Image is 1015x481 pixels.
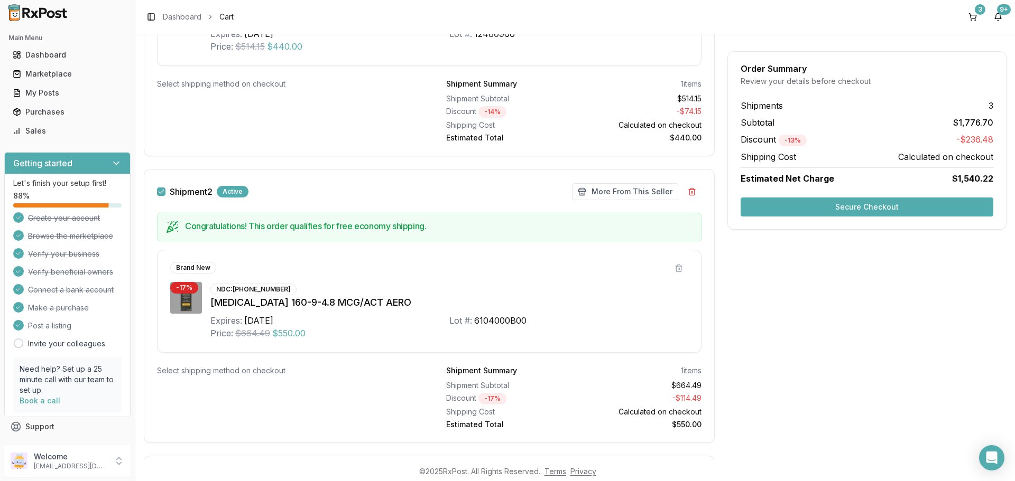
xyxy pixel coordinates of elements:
span: Verify beneficial owners [28,267,113,277]
button: Secure Checkout [741,197,993,216]
div: Dashboard [13,50,122,60]
span: 3 [989,99,993,112]
span: Discount [741,134,807,145]
a: Sales [8,121,126,140]
div: - 17 % [478,393,506,404]
span: $440.00 [267,40,302,53]
div: Price: [210,327,233,339]
div: $550.00 [578,419,702,430]
div: Shipment Summary [446,365,517,376]
div: $440.00 [578,133,702,143]
div: Sales [13,126,122,136]
div: - $74.15 [578,106,702,118]
div: Discount [446,106,570,118]
span: Subtotal [741,116,774,129]
div: Calculated on checkout [578,407,702,417]
h5: Congratulations! This order qualifies for free economy shipping. [185,222,693,230]
div: Review your details before checkout [741,76,993,87]
a: Invite your colleagues [28,338,105,349]
div: 1 items [681,79,702,89]
a: My Posts [8,83,126,102]
div: NDC: [PHONE_NUMBER] [210,284,297,295]
div: Lot #: [449,314,472,327]
div: - 14 % [478,106,506,118]
div: Brand New [170,262,216,273]
button: 9+ [990,8,1007,25]
button: Marketplace [4,65,131,82]
span: Calculated on checkout [898,150,993,163]
div: My Posts [13,88,122,98]
a: Book a call [20,396,60,405]
div: Shipping Cost [446,120,570,130]
a: Terms [545,467,566,476]
div: - 17 % [170,282,198,294]
span: Make a purchase [28,303,89,313]
button: Sales [4,122,131,139]
div: - $114.49 [578,393,702,404]
button: My Posts [4,84,131,101]
span: $550.00 [272,327,306,339]
span: Shipments [741,99,783,112]
div: 1 items [681,365,702,376]
div: 9+ [997,4,1011,15]
button: More From This Seller [572,183,678,200]
div: Shipment Subtotal [446,93,570,104]
button: Support [4,417,131,436]
div: Discount [446,393,570,404]
div: Estimated Total [446,133,570,143]
p: Welcome [34,451,107,462]
span: Estimated Net Charge [741,173,834,184]
p: Let's finish your setup first! [13,178,122,188]
div: Shipment Subtotal [446,380,570,391]
span: $514.15 [235,40,265,53]
div: 6104000B00 [474,314,527,327]
span: Cart [219,12,234,22]
span: 88 % [13,191,30,201]
a: Privacy [570,467,596,476]
span: Connect a bank account [28,285,114,295]
div: Calculated on checkout [578,120,702,130]
p: Need help? Set up a 25 minute call with our team to set up. [20,364,115,395]
span: $1,776.70 [953,116,993,129]
span: $664.49 [235,327,270,339]
div: Order Summary [741,64,993,73]
div: Expires: [210,314,242,327]
span: Browse the marketplace [28,231,113,241]
h2: Main Menu [8,34,126,42]
div: Marketplace [13,69,122,79]
img: RxPost Logo [4,4,72,21]
div: $514.15 [578,93,702,104]
span: Feedback [25,440,61,451]
span: Create your account [28,213,100,223]
button: Dashboard [4,46,131,63]
span: Verify your business [28,249,99,259]
button: 3 [964,8,981,25]
span: Shipping Cost [741,150,796,163]
label: Shipment 2 [170,187,213,196]
a: Dashboard [8,45,126,64]
div: [MEDICAL_DATA] 160-9-4.8 MCG/ACT AERO [210,295,688,310]
nav: breadcrumb [163,12,234,22]
a: Purchases [8,102,126,121]
button: Feedback [4,436,131,455]
div: Purchases [13,107,122,117]
div: Select shipping method on checkout [157,79,412,89]
span: $1,540.22 [952,172,993,185]
div: $664.49 [578,380,702,391]
h3: Getting started [13,157,72,169]
a: Dashboard [163,12,201,22]
button: Purchases [4,103,131,120]
img: User avatar [11,452,27,469]
div: Shipping Cost [446,407,570,417]
div: Open Intercom Messenger [979,445,1004,470]
div: Price: [210,40,233,53]
div: Estimated Total [446,419,570,430]
div: - 13 % [779,135,807,146]
div: [DATE] [244,314,273,327]
div: Select shipping method on checkout [157,365,412,376]
div: 3 [975,4,985,15]
p: [EMAIL_ADDRESS][DOMAIN_NAME] [34,462,107,470]
span: -$236.48 [956,133,993,146]
div: Active [217,186,248,197]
